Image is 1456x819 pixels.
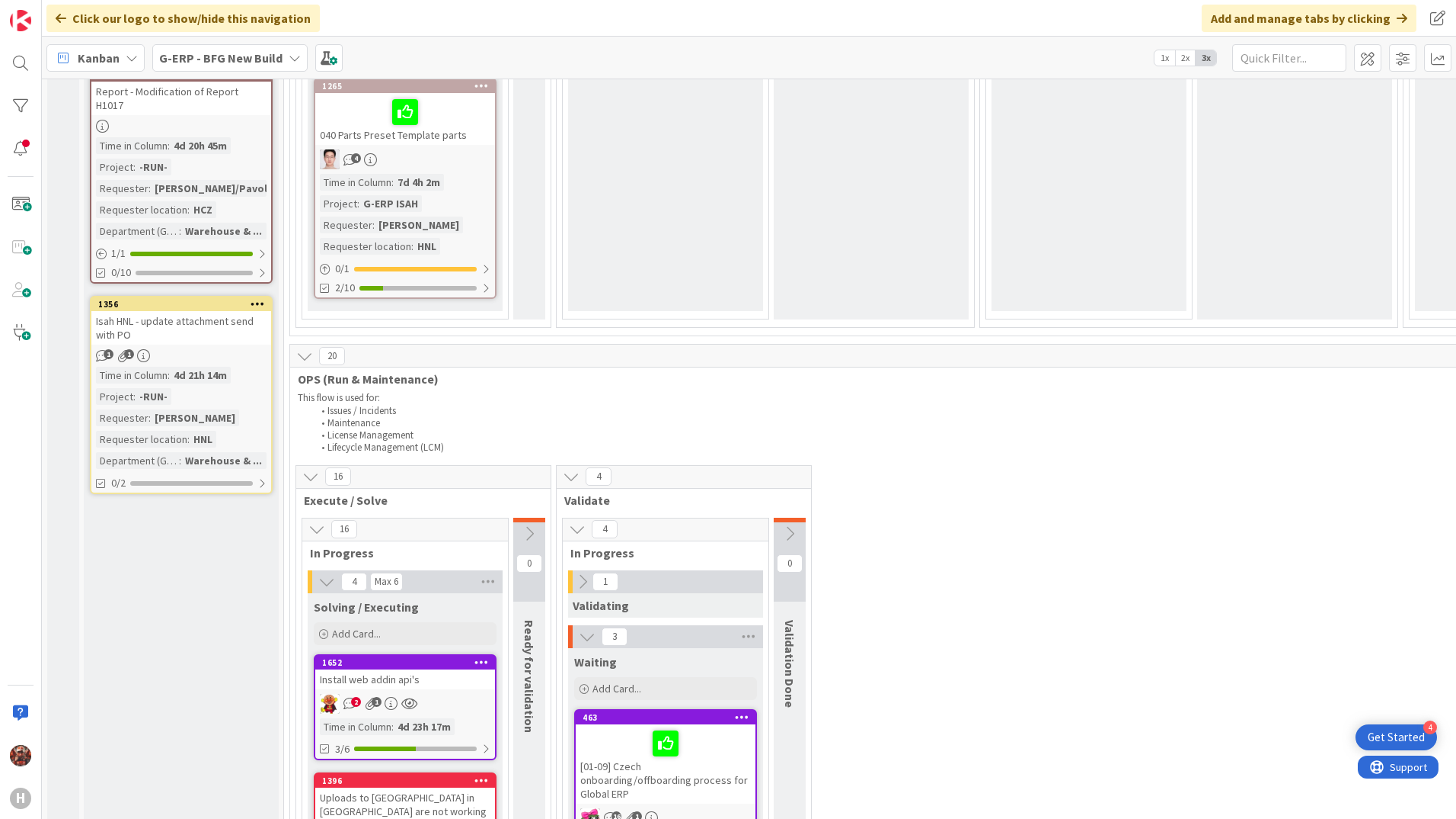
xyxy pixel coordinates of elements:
div: Open Get Started checklist, remaining modules: 4 [1355,724,1437,750]
a: 1356Isah HNL - update attachment send with POTime in Column:4d 21h 14mProject:-RUN-Requester:[PER... [90,296,273,494]
img: Visit kanbanzone.com [10,10,31,31]
span: : [179,452,181,469]
div: -RUN- [136,388,171,405]
div: Requester [96,180,148,197]
span: 2 [351,697,361,707]
span: 4 [351,153,361,163]
div: 1356 [91,297,271,311]
div: 040 Parts Preset Template parts [315,93,495,145]
div: LC [315,694,495,714]
span: : [187,201,190,218]
div: Requester [320,217,372,233]
div: 1356 [98,299,271,310]
div: Project [320,195,357,212]
div: 1396 [322,776,495,786]
div: 1652 [322,657,495,668]
span: : [357,195,359,212]
div: Warehouse & ... [181,452,266,469]
div: 1265040 Parts Preset Template parts [315,79,495,145]
span: : [148,180,151,197]
span: : [133,388,136,405]
span: In Progress [310,545,489,560]
span: : [168,137,170,154]
span: 1x [1154,50,1175,66]
span: Ready for validation [522,620,537,733]
span: 1 [124,349,134,359]
div: Requester location [320,238,411,255]
div: 463 [576,711,755,724]
div: Requester location [96,431,187,448]
div: 1/1 [91,244,271,263]
div: 4d 21h 14m [170,367,231,384]
span: 20 [319,347,345,365]
span: : [391,174,394,191]
div: Install web addin api's [315,670,495,689]
div: 1265 [315,79,495,93]
div: Add and manage tabs by clicking [1202,5,1416,32]
span: : [372,217,375,233]
div: Max 6 [375,578,398,586]
span: Execute / Solve [304,493,532,508]
span: : [187,431,190,448]
div: 1241Report - Modification of Report H1017 [91,68,271,115]
img: JK [10,745,31,766]
span: 1 [592,573,618,591]
div: 1265 [322,81,495,92]
div: Project [96,388,133,405]
span: In Progress [570,545,749,560]
a: 1265040 Parts Preset Template partsllTime in Column:7d 4h 2mProject:G-ERP ISAHRequester:[PERSON_N... [314,78,497,299]
div: 1356Isah HNL - update attachment send with PO [91,297,271,345]
div: Requester location [96,201,187,218]
div: 1652Install web addin api's [315,656,495,689]
input: Quick Filter... [1232,44,1346,72]
span: 2x [1175,50,1196,66]
span: Validating [573,598,629,613]
span: : [133,159,136,175]
span: 3 [602,628,627,646]
a: 1652Install web addin api'sLCTime in Column:4d 23h 17m3/6 [314,654,497,760]
div: [PERSON_NAME] [375,217,463,233]
span: 0/2 [111,475,126,491]
div: Project [96,159,133,175]
div: Time in Column [320,718,391,735]
span: 3x [1196,50,1216,66]
span: 16 [331,520,357,538]
span: 2/10 [335,280,355,296]
div: 1396 [315,774,495,788]
div: [PERSON_NAME]/Pavol... [151,180,280,197]
span: : [168,367,170,384]
a: 1241Report - Modification of Report H1017Time in Column:4d 20h 45mProject:-RUN-Requester:[PERSON_... [90,66,273,284]
div: [01-09] Czech onboarding/offboarding process for Global ERP [576,724,755,804]
div: Isah HNL - update attachment send with PO [91,311,271,345]
span: 4 [341,573,367,591]
div: 1652 [315,656,495,670]
div: Get Started [1368,730,1425,745]
div: Requester [96,409,148,426]
b: G-ERP - BFG New Build [159,50,283,66]
span: 0 [516,554,542,573]
span: 16 [325,467,351,486]
div: Time in Column [96,137,168,154]
span: 0 [777,554,803,573]
span: : [391,718,394,735]
div: -RUN- [136,159,171,175]
span: Add Card... [332,627,381,641]
span: : [148,409,151,426]
img: ll [320,149,340,169]
img: LC [320,694,340,714]
span: Add Card... [592,682,641,695]
span: 0/10 [111,265,131,281]
div: G-ERP ISAH [359,195,422,212]
div: Warehouse & ... [181,223,266,239]
span: 1 / 1 [111,246,126,262]
span: Support [32,2,69,21]
span: : [179,223,181,239]
div: [PERSON_NAME] [151,409,239,426]
div: Department (G-ERP) [96,223,179,239]
span: 4 [592,520,618,538]
div: 0/1 [315,259,495,278]
div: Time in Column [320,174,391,191]
div: Click our logo to show/hide this navigation [46,5,320,32]
div: 4d 20h 45m [170,137,231,154]
div: 4d 23h 17m [394,718,455,735]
